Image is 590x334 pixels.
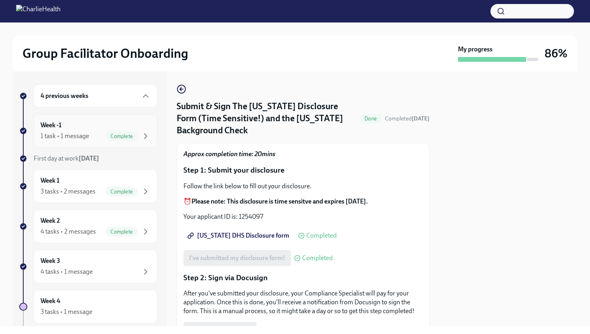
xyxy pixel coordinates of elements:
img: CharlieHealth [16,5,61,18]
span: Completed [306,232,337,239]
span: Complete [106,133,138,139]
div: 4 previous weeks [34,84,157,108]
div: 4 tasks • 2 messages [41,227,96,236]
a: First day at work[DATE] [19,154,157,163]
a: Week 13 tasks • 2 messagesComplete [19,169,157,203]
h6: Week 2 [41,216,60,225]
span: Complete [106,229,138,235]
p: Follow the link below to fill out your disclosure. [183,182,423,191]
div: 1 task • 1 message [41,132,89,141]
h4: Submit & Sign The [US_STATE] Disclosure Form (Time Sensitive!) and the [US_STATE] Background Check [177,100,356,136]
span: First day at work [34,155,99,162]
span: Completed [302,255,333,261]
strong: My progress [458,45,492,54]
div: 3 tasks • 1 message [41,308,92,316]
strong: [DATE] [79,155,99,162]
p: Your applicant ID is: 1254097 [183,212,423,221]
span: Done [360,116,382,122]
h6: Week 4 [41,297,60,305]
p: After you've submitted your disclosure, your Compliance Specialist will pay for your application.... [183,289,423,316]
h6: 4 previous weeks [41,92,88,100]
a: Week 43 tasks • 1 message [19,290,157,324]
h3: 86% [545,46,568,61]
a: [US_STATE] DHS Disclosure form [183,228,295,244]
a: Week 24 tasks • 2 messagesComplete [19,210,157,243]
h2: Group Facilitator Onboarding [22,45,188,61]
div: 4 tasks • 1 message [41,267,93,276]
h6: Week -1 [41,121,61,130]
span: Completed [385,115,429,122]
p: ⏰ [183,197,423,206]
span: [US_STATE] DHS Disclosure form [189,232,289,240]
a: Week 34 tasks • 1 message [19,250,157,283]
strong: Approx completion time: 20mins [183,150,275,158]
a: Week -11 task • 1 messageComplete [19,114,157,148]
h6: Week 3 [41,257,60,265]
div: 3 tasks • 2 messages [41,187,96,196]
strong: Please note: This disclosure is time sensitve and expires [DATE]. [191,198,368,205]
p: Step 2: Sign via Docusign [183,273,423,283]
span: September 29th, 2025 16:07 [385,115,429,122]
p: Step 1: Submit your disclosure [183,165,423,175]
h6: Week 1 [41,176,59,185]
span: Complete [106,189,138,195]
strong: [DATE] [412,115,429,122]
